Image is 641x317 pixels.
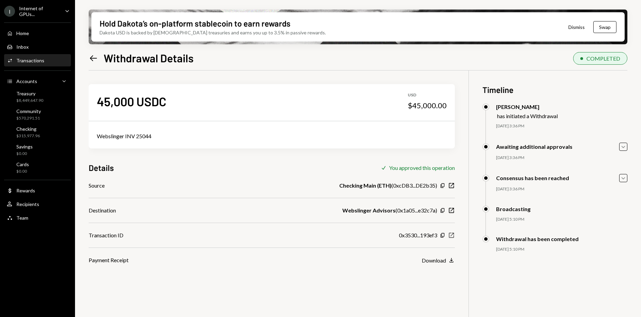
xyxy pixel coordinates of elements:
div: Destination [89,206,116,215]
a: Treasury$8,449,647.90 [4,89,71,105]
div: Savings [16,144,33,149]
div: Internet of GPUs... [19,5,59,17]
div: ( 0xcDB3...DE2b35 ) [339,181,437,190]
b: Checking Main (ETH) [339,181,391,190]
div: [DATE] 3:36 PM [496,155,627,161]
h3: Timeline [482,84,627,95]
a: Community$570,291.51 [4,106,71,123]
div: Transaction ID [89,231,123,239]
div: 45,000 USDC [97,94,166,109]
div: has initiated a Withdrawal [497,113,558,119]
div: Home [16,30,29,36]
div: [DATE] 3:36 PM [496,186,627,192]
div: [DATE] 5:10 PM [496,217,627,222]
div: COMPLETED [586,55,620,62]
div: Transactions [16,58,44,63]
div: Community [16,108,41,114]
div: Broadcasting [496,206,531,212]
button: Download [422,257,455,264]
div: Inbox [16,44,29,50]
div: $45,000.00 [408,101,447,110]
div: $8,449,647.90 [16,98,43,104]
h1: Withdrawal Details [104,51,194,65]
div: Hold Dakota’s on-platform stablecoin to earn rewards [100,18,290,29]
div: $315,977.96 [16,133,40,139]
div: Team [16,215,28,221]
div: Download [422,257,446,264]
div: [DATE] 3:36 PM [496,123,627,129]
a: Rewards [4,184,71,196]
a: Cards$0.00 [4,159,71,176]
a: Checking$315,977.96 [4,124,71,140]
div: [DATE] 5:10 PM [496,247,627,252]
div: $0.00 [16,151,33,157]
a: Savings$0.00 [4,142,71,158]
div: Checking [16,126,40,132]
div: USD [408,92,447,98]
a: Inbox [4,41,71,53]
div: Cards [16,161,29,167]
a: Recipients [4,198,71,210]
div: ( 0x1a05...e32c7a ) [342,206,437,215]
h3: Details [89,162,114,173]
div: Dakota USD is backed by [DEMOGRAPHIC_DATA] treasuries and earns you up to 3.5% in passive rewards. [100,29,326,36]
b: Webslinger Advisors [342,206,396,215]
a: Accounts [4,75,71,87]
a: Team [4,211,71,224]
div: Webslinger INV 25044 [97,132,447,140]
div: $0.00 [16,169,29,174]
div: Treasury [16,91,43,96]
div: Source [89,181,105,190]
div: 0x3530...193ef3 [399,231,437,239]
a: Transactions [4,54,71,66]
div: Payment Receipt [89,256,129,264]
div: Accounts [16,78,37,84]
div: [PERSON_NAME] [496,104,558,110]
div: $570,291.51 [16,115,41,121]
button: Dismiss [560,19,593,35]
div: Consensus has been reached [496,175,569,181]
div: I [4,6,15,17]
a: Home [4,27,71,39]
div: Recipients [16,201,39,207]
button: Swap [593,21,616,33]
div: Withdrawal has been completed [496,236,579,242]
div: Awaiting additional approvals [496,143,572,150]
div: Rewards [16,188,35,193]
div: You approved this operation [389,164,455,171]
